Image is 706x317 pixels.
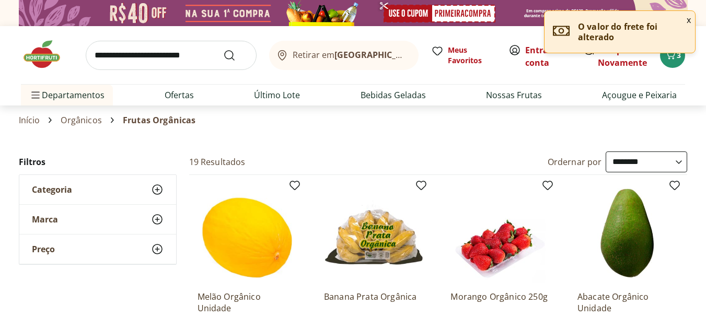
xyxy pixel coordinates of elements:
p: O valor do frete foi alterado [578,21,687,42]
a: Nossas Frutas [486,89,542,101]
a: Entrar [525,44,552,56]
button: Preço [19,234,176,264]
input: search [86,41,257,70]
button: Menu [29,83,42,108]
span: ou [525,44,572,69]
span: Preço [32,244,55,254]
a: Último Lote [254,89,300,101]
span: Meus Favoritos [448,45,496,66]
button: Categoria [19,175,176,204]
img: Melão Orgânico Unidade [198,183,297,283]
span: Marca [32,214,58,225]
b: [GEOGRAPHIC_DATA]/[GEOGRAPHIC_DATA] [334,49,511,61]
a: Ofertas [165,89,194,101]
a: Morango Orgânico 250g [450,291,550,314]
span: Frutas Orgânicas [123,115,196,125]
a: Melão Orgânico Unidade [198,291,297,314]
a: Criar conta [525,44,583,68]
a: Abacate Orgânico Unidade [577,291,677,314]
button: Fechar notificação [682,11,695,29]
button: Marca [19,205,176,234]
span: Departamentos [29,83,105,108]
button: Retirar em[GEOGRAPHIC_DATA]/[GEOGRAPHIC_DATA] [269,41,419,70]
a: Açougue e Peixaria [602,89,677,101]
a: Meus Favoritos [431,45,496,66]
a: Início [19,115,40,125]
span: Categoria [32,184,72,195]
img: Banana Prata Orgânica [324,183,423,283]
a: Banana Prata Orgânica [324,291,423,314]
h2: 19 Resultados [189,156,246,168]
img: Hortifruti [21,39,73,70]
img: Abacate Orgânico Unidade [577,183,677,283]
button: Submit Search [223,49,248,62]
span: Retirar em [293,50,408,60]
button: Carrinho [660,43,685,68]
a: Orgânicos [61,115,101,125]
span: 3 [677,50,681,60]
a: Bebidas Geladas [361,89,426,101]
h2: Filtros [19,151,177,172]
a: Comprar Novamente [598,44,647,68]
img: Morango Orgânico 250g [450,183,550,283]
label: Ordernar por [548,156,602,168]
